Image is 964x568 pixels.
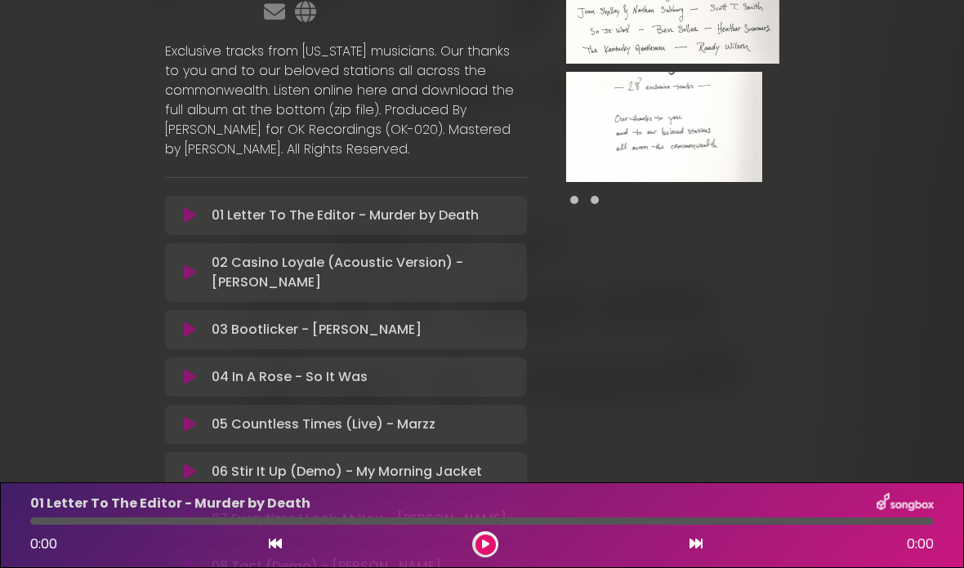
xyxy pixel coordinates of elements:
[877,493,934,514] img: songbox-logo-white.png
[212,320,422,339] p: 03 Bootlicker - [PERSON_NAME]
[212,462,482,481] p: 06 Stir It Up (Demo) - My Morning Jacket
[212,206,479,225] p: 01 Letter To The Editor - Murder by Death
[165,42,527,159] p: Exclusive tracks from [US_STATE] musicians. Our thanks to you and to our beloved stations all acr...
[30,535,57,553] span: 0:00
[30,494,310,513] p: 01 Letter To The Editor - Murder by Death
[212,253,517,292] p: 02 Casino Loyale (Acoustic Version) - [PERSON_NAME]
[907,535,934,554] span: 0:00
[212,415,435,434] p: 05 Countless Times (Live) - Marzz
[212,367,368,387] p: 04 In A Rose - So It Was
[566,72,762,182] img: VTNrOFRoSLGAMNB5FI85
